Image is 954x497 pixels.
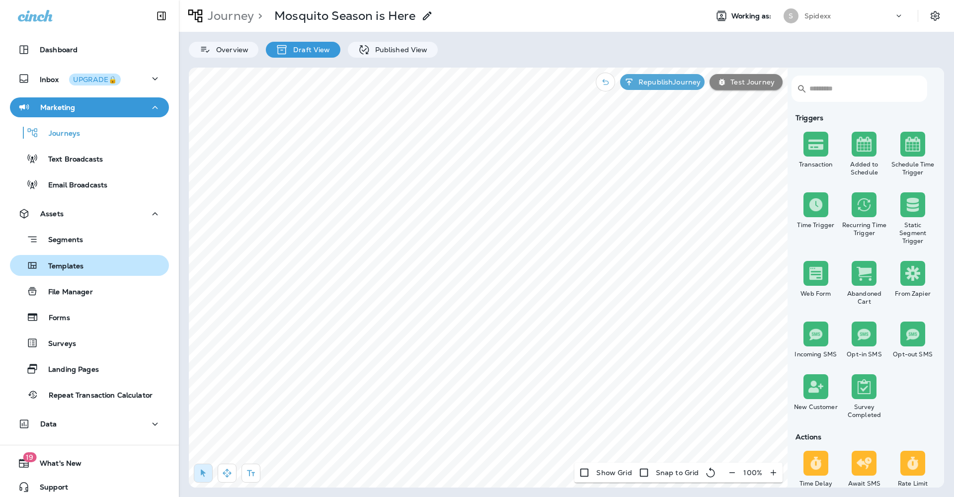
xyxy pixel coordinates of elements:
div: Time Trigger [794,221,838,229]
button: Support [10,477,169,497]
div: Await SMS Reply [842,480,887,496]
p: Journey [204,8,254,23]
p: Draft View [288,46,330,54]
button: Marketing [10,97,169,117]
p: Spidexx [804,12,831,20]
p: Dashboard [40,46,78,54]
button: Settings [926,7,944,25]
div: From Zapier [890,290,935,298]
span: What's New [30,459,81,471]
p: Mosquito Season is Here [274,8,415,23]
button: File Manager [10,281,169,302]
p: Email Broadcasts [38,181,107,190]
p: Overview [211,46,248,54]
p: Data [40,420,57,428]
p: Journeys [39,129,80,139]
p: File Manager [38,288,93,297]
button: Surveys [10,332,169,353]
div: Added to Schedule [842,161,887,176]
p: Surveys [38,339,76,349]
p: Repeat Transaction Calculator [39,391,153,401]
button: Segments [10,229,169,250]
p: Inbox [40,74,121,84]
button: 19What's New [10,453,169,473]
p: Segments [38,236,83,246]
div: Schedule Time Trigger [890,161,935,176]
div: Web Form [794,290,838,298]
div: Opt-out SMS [890,350,935,358]
div: Abandoned Cart [842,290,887,306]
p: Snap to Grid [656,469,699,477]
button: InboxUPGRADE🔒 [10,69,169,88]
button: Repeat Transaction Calculator [10,384,169,405]
p: Forms [39,314,70,323]
div: Triggers [792,114,937,122]
span: Support [30,483,68,495]
button: Forms [10,307,169,328]
div: Transaction [794,161,838,168]
p: Text Broadcasts [38,155,103,165]
div: Rate Limit [890,480,935,488]
p: > [254,8,262,23]
div: Static Segment Trigger [890,221,935,245]
button: Email Broadcasts [10,174,169,195]
div: S [784,8,798,23]
span: Working as: [731,12,774,20]
p: Show Grid [596,469,632,477]
button: Assets [10,204,169,224]
button: Data [10,414,169,434]
p: Assets [40,210,64,218]
div: Incoming SMS [794,350,838,358]
div: Opt-in SMS [842,350,887,358]
button: Journeys [10,122,169,143]
span: 19 [23,452,36,462]
button: Collapse Sidebar [148,6,175,26]
div: Time Delay [794,480,838,488]
button: Landing Pages [10,358,169,379]
p: Templates [38,262,83,271]
div: UPGRADE🔒 [73,76,117,83]
p: Marketing [40,103,75,111]
button: Test Journey [710,74,783,90]
button: RepublishJourney [620,74,705,90]
p: Republish Journey [635,78,701,86]
button: Dashboard [10,40,169,60]
div: Survey Completed [842,403,887,419]
div: Recurring Time Trigger [842,221,887,237]
div: New Customer [794,403,838,411]
p: 100 % [743,469,762,477]
button: Templates [10,255,169,276]
div: Actions [792,433,937,441]
p: Landing Pages [38,365,99,375]
button: UPGRADE🔒 [69,74,121,85]
p: Test Journey [726,78,775,86]
button: Text Broadcasts [10,148,169,169]
p: Published View [370,46,428,54]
